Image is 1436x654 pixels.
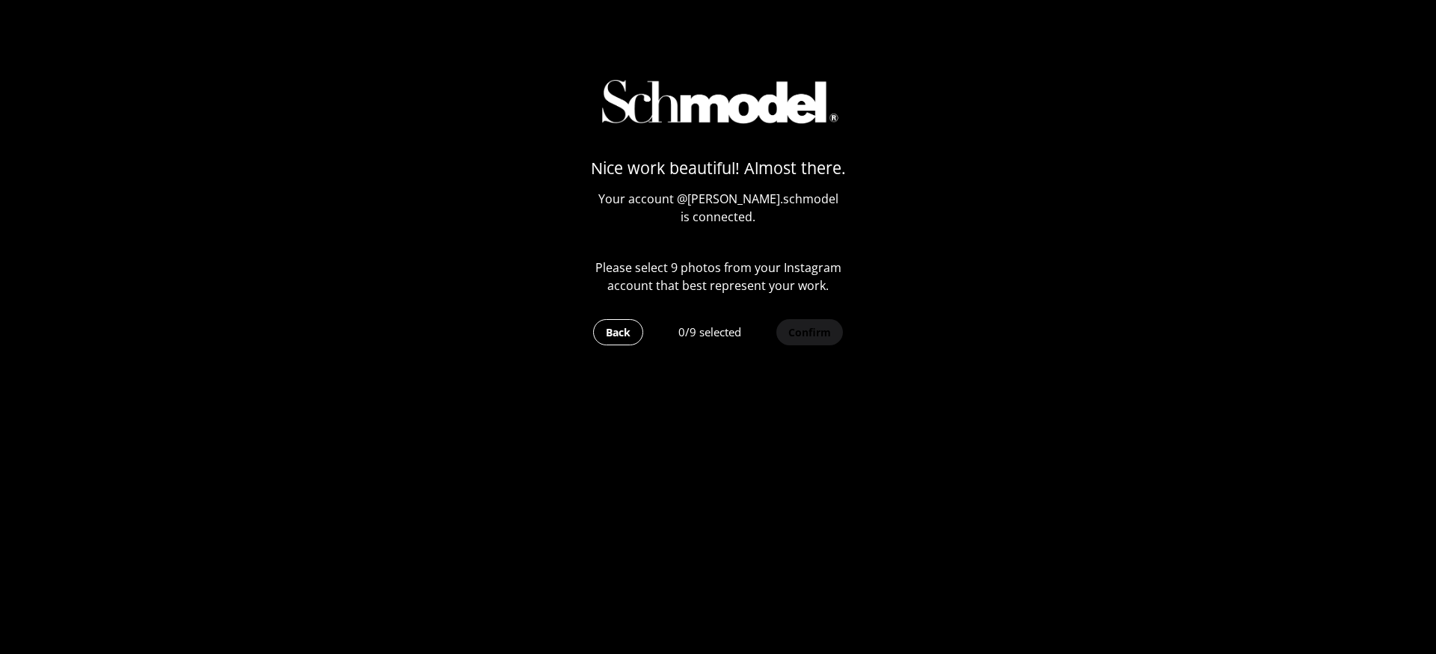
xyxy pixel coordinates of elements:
button: Back [593,319,643,345]
p: Your account @ [PERSON_NAME].schmodel is connected. [586,190,850,226]
p: Please select 9 photos from your Instagram account that best represent your work. [586,259,850,294]
p: Nice work beautiful! Almost there. [586,156,850,180]
img: img [589,70,847,132]
div: 0 /9 selected [678,324,741,341]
